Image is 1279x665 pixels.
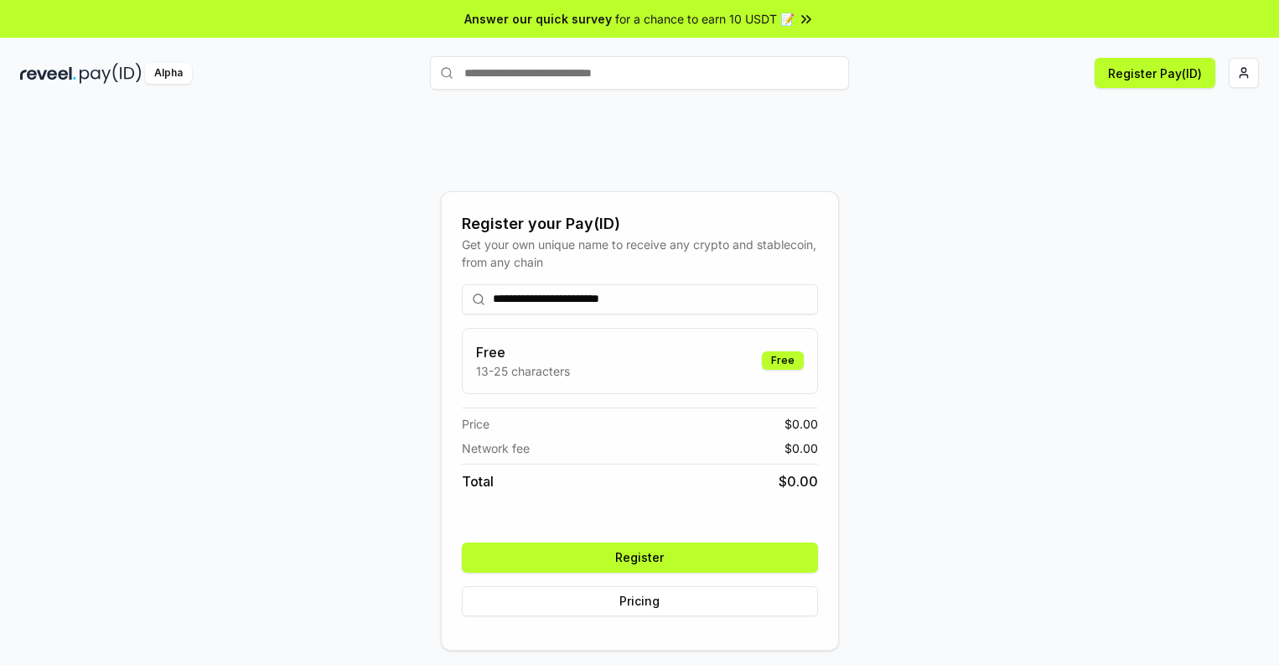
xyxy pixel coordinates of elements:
[20,63,76,84] img: reveel_dark
[462,543,818,573] button: Register
[462,471,494,491] span: Total
[779,471,818,491] span: $ 0.00
[80,63,142,84] img: pay_id
[145,63,192,84] div: Alpha
[1095,58,1215,88] button: Register Pay(ID)
[784,439,818,457] span: $ 0.00
[762,351,804,370] div: Free
[462,586,818,616] button: Pricing
[476,342,570,362] h3: Free
[462,236,818,271] div: Get your own unique name to receive any crypto and stablecoin, from any chain
[615,10,795,28] span: for a chance to earn 10 USDT 📝
[462,415,489,433] span: Price
[462,439,530,457] span: Network fee
[464,10,612,28] span: Answer our quick survey
[784,415,818,433] span: $ 0.00
[476,362,570,380] p: 13-25 characters
[462,212,818,236] div: Register your Pay(ID)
